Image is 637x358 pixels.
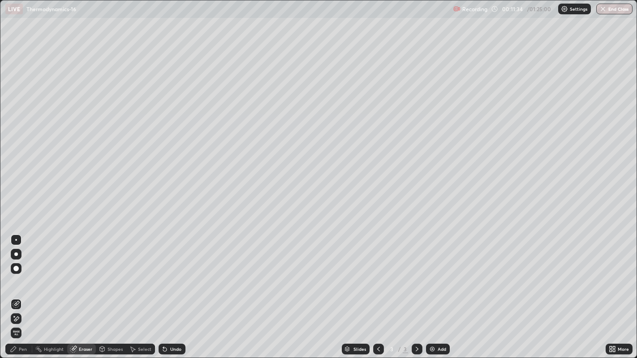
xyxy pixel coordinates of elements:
button: End Class [596,4,633,14]
div: Pen [19,347,27,351]
img: recording.375f2c34.svg [453,5,461,13]
p: Settings [570,7,587,11]
p: LIVE [8,5,20,13]
div: Undo [170,347,181,351]
img: class-settings-icons [561,5,568,13]
p: Recording [462,6,487,13]
div: 3 [387,346,396,352]
div: Select [138,347,151,351]
div: Slides [353,347,366,351]
img: add-slide-button [429,345,436,353]
div: / [398,346,401,352]
img: end-class-cross [599,5,607,13]
span: Erase all [11,330,21,336]
div: Eraser [79,347,92,351]
p: Thermodynamics-16 [26,5,76,13]
div: Add [438,347,446,351]
div: Highlight [44,347,64,351]
div: More [618,347,629,351]
div: 3 [403,345,408,353]
div: Shapes [108,347,123,351]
